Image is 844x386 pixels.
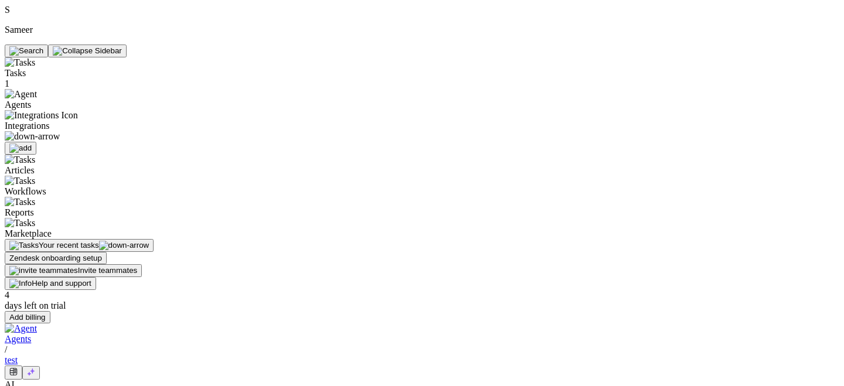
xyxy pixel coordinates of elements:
[5,300,66,310] span: days left on trial
[5,68,26,78] span: Tasks
[5,78,9,88] span: 1
[5,25,159,35] p: Sameer
[5,197,35,207] img: Tasks
[5,334,31,344] span: Agents
[5,355,18,365] a: test
[39,241,99,250] span: Your recent tasks
[5,311,50,323] button: Add billing
[5,5,10,15] span: S
[5,290,159,300] div: 4
[5,252,107,264] button: Zendesk onboarding setup
[9,279,32,288] img: Info
[5,100,31,110] span: Agents
[5,155,35,165] img: Tasks
[5,323,839,344] a: AgentAgents
[5,176,35,186] img: Tasks
[53,46,122,56] img: Collapse Sidebar
[5,89,37,100] img: Agent
[5,110,78,121] img: Integrations Icon
[9,46,43,56] img: Search
[5,57,35,68] img: Tasks
[5,344,7,354] span: /
[5,277,96,290] button: Help and support
[5,228,52,238] span: Marketplace
[5,207,34,217] span: Reports
[5,264,142,277] button: Invite teammates
[9,241,39,250] img: Tasks
[9,144,32,153] img: add
[5,131,60,142] img: down-arrow
[5,323,37,334] img: Agent
[32,279,91,288] span: Help and support
[99,241,149,250] img: down-arrow
[5,121,159,142] span: Integrations
[9,266,78,275] img: invite teammates
[78,266,137,275] span: Invite teammates
[5,186,46,196] span: Workflows
[5,239,154,252] button: Your recent tasks
[5,165,35,175] span: Articles
[5,218,35,228] img: Tasks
